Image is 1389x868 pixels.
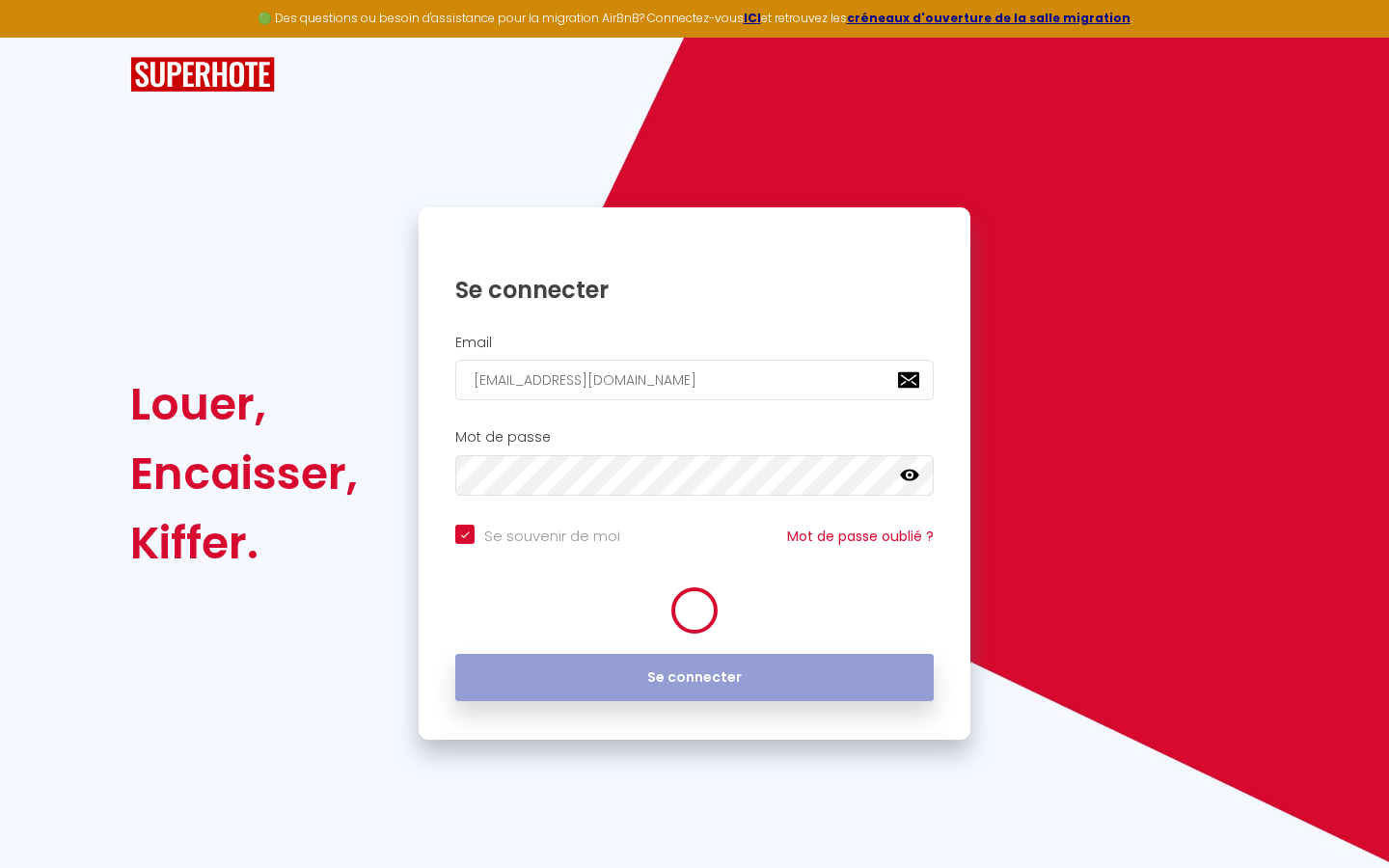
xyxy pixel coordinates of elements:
h1: Se connecter [455,275,934,305]
h2: Email [455,335,934,351]
h2: Mot de passe [455,429,934,446]
button: Se connecter [455,654,934,702]
a: Mot de passe oublié ? [787,527,934,546]
input: Ton Email [455,360,934,400]
button: Ouvrir le widget de chat LiveChat [15,8,73,66]
div: Louer, [130,369,358,439]
div: Kiffer. [130,508,358,578]
div: Encaisser, [130,439,358,508]
a: ICI [744,10,761,26]
img: SuperHote logo [130,57,275,93]
a: créneaux d'ouverture de la salle migration [847,10,1130,26]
